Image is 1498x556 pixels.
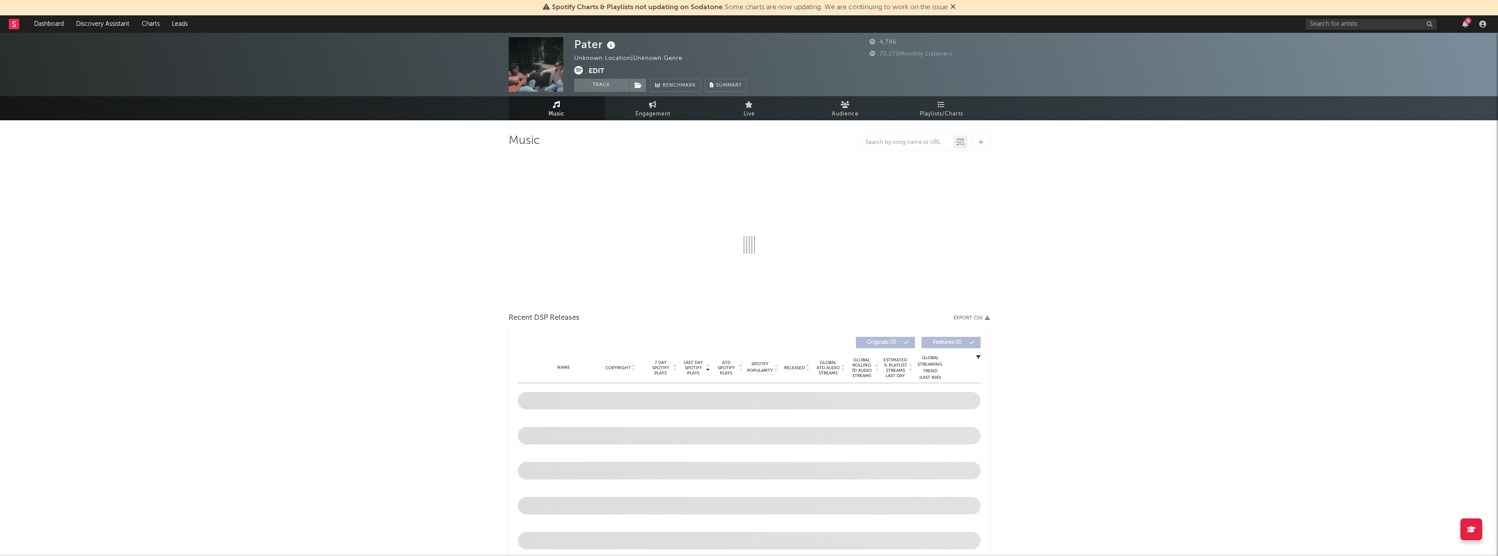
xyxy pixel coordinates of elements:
a: Audience [797,96,894,120]
span: Summary [716,83,742,88]
div: Pater [574,37,618,52]
a: Charts [136,15,166,33]
div: Unknown Location | Unknown Genre [574,53,692,64]
span: Features ( 0 ) [927,340,967,345]
span: 70,275 Monthly Listeners [869,51,953,57]
div: 9 [1465,17,1471,24]
span: Originals ( 0 ) [862,340,902,345]
a: Dashboard [28,15,70,33]
button: Features(0) [922,337,981,348]
button: Export CSV [953,315,990,321]
div: Name [535,364,593,371]
span: Estimated % Playlist Streams Last Day [883,357,908,378]
a: Discovery Assistant [70,15,136,33]
a: Benchmark [650,79,701,92]
span: ATD Spotify Plays [715,360,738,376]
a: Playlists/Charts [894,96,990,120]
span: Spotify Charts & Playlists not updating on Sodatone [552,4,723,11]
span: Copyright [605,365,631,371]
span: Spotify Popularity [747,361,773,374]
span: : Some charts are now updating. We are continuing to work on the issue [552,4,948,11]
span: 7 Day Spotify Plays [649,360,672,376]
a: Engagement [605,96,701,120]
span: Dismiss [950,4,956,11]
span: 4,786 [869,39,897,45]
a: Music [509,96,605,120]
span: Audience [832,109,859,119]
span: Music [548,109,565,119]
input: Search by song name or URL [861,139,953,146]
div: Global Streaming Trend (Last 60D) [917,355,943,381]
input: Search for artists [1306,19,1437,30]
a: Leads [166,15,194,33]
span: Last Day Spotify Plays [682,360,705,376]
span: Global Rolling 7D Audio Streams [850,357,874,378]
span: Global ATD Audio Streams [816,360,840,376]
span: Playlists/Charts [920,109,963,119]
span: Engagement [636,109,670,119]
a: Live [701,96,797,120]
span: Live [744,109,755,119]
button: Originals(0) [856,337,915,348]
button: Edit [589,66,604,77]
span: Benchmark [663,80,696,91]
button: 9 [1462,21,1468,28]
button: Summary [705,79,747,92]
button: Track [574,79,629,92]
span: Released [784,365,805,371]
span: Recent DSP Releases [509,313,580,323]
